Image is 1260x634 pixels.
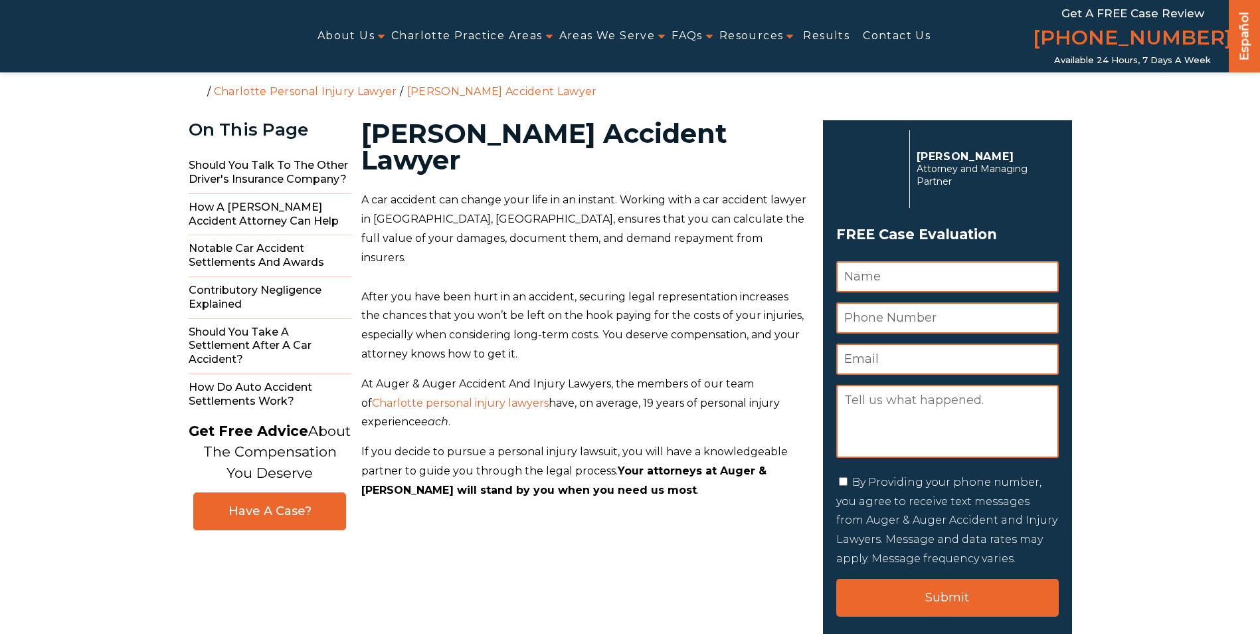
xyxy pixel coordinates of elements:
a: Contact Us [863,21,931,51]
span: FREE Case Evaluation [836,222,1059,247]
a: Results [803,21,850,51]
span: Notable Car Accident Settlements and Awards [189,235,351,277]
span: Have A Case? [207,504,332,519]
span: Attorney and Managing Partner [917,163,1051,188]
span: At Auger & Auger Accident And Injury Lawyers, the members of our team of [361,377,754,409]
span: Available 24 Hours, 7 Days a Week [1054,55,1211,66]
a: Areas We Serve [559,21,656,51]
span: each [421,415,448,428]
input: Phone Number [836,302,1059,334]
a: FAQs [672,21,703,51]
li: [PERSON_NAME] Accident Lawyer [404,85,600,98]
label: By Providing your phone number, you agree to receive text messages from Auger & Auger Accident an... [836,476,1057,565]
a: Charlotte Personal Injury Lawyer [214,85,397,98]
div: On This Page [189,120,351,140]
input: Email [836,344,1059,375]
a: Charlotte Practice Areas [391,21,543,51]
span: A car accident can change your life in an instant. Working with a car accident lawyer in [GEOGRAP... [361,193,806,263]
span: . [448,415,450,428]
a: Home [192,84,204,96]
img: Auger & Auger Accident and Injury Lawyers Logo [8,21,215,53]
a: Resources [719,21,784,51]
span: Get a FREE Case Review [1061,7,1204,20]
input: Submit [836,579,1059,617]
p: [PERSON_NAME] [917,150,1051,163]
a: [PHONE_NUMBER] [1033,23,1232,55]
input: Name [836,261,1059,292]
span: If you decide to pursue a personal injury lawsuit, you will have a knowledgeable partner to guide... [361,445,788,477]
img: Herbert Auger [836,136,903,202]
span: How do Auto Accident Settlements Work? [189,374,351,415]
span: After you have been hurt in an accident, securing legal representation increases the chances that... [361,290,804,360]
p: About The Compensation You Deserve [189,421,351,484]
a: Charlotte personal injury lawyers [372,397,549,409]
span: Contributory Negligence Explained [189,277,351,319]
a: Have A Case? [193,492,346,530]
p: . [361,443,807,500]
b: Your attorneys at Auger & [PERSON_NAME] will stand by you when you need us most [361,465,766,496]
span: Should You Take a Settlement After a Car Accident? [189,319,351,374]
h1: [PERSON_NAME] Accident Lawyer [361,120,807,173]
a: About Us [317,21,375,51]
span: have, on average, 19 years of personal injury experience [361,397,780,429]
strong: Get Free Advice [189,423,308,439]
span: Should You Talk to the Other Driver's Insurance Company? [189,152,351,194]
span: How a [PERSON_NAME] Accident Attorney Can Help [189,194,351,236]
